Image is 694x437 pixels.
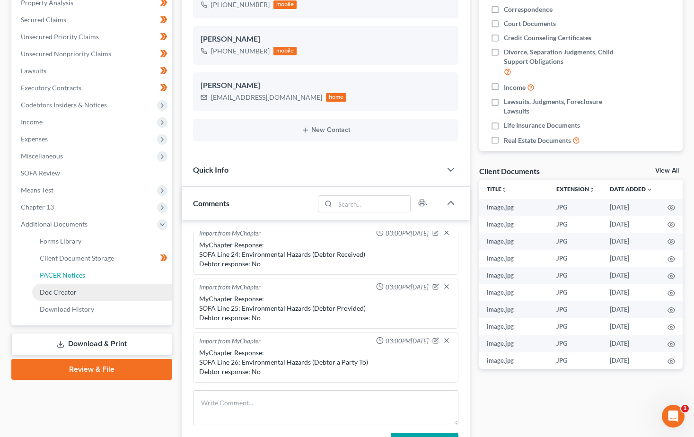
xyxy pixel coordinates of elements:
[549,267,602,284] td: JPG
[479,335,549,352] td: image.jpg
[504,150,624,169] span: Retirement, 401K, IRA, Pension, Annuities
[193,199,229,208] span: Comments
[479,233,549,250] td: image.jpg
[479,199,549,216] td: image.jpg
[11,359,172,380] a: Review & File
[201,126,451,134] button: New Contact
[13,165,172,182] a: SOFA Review
[21,33,99,41] span: Unsecured Priority Claims
[21,67,46,75] span: Lawsuits
[13,45,172,62] a: Unsecured Nonpriority Claims
[647,187,652,192] i: expand_more
[199,294,453,323] div: MyChapter Response: SOFA Line 25: Environmental Hazards (Debtor Provided) Debtor response: No
[199,348,453,376] div: MyChapter Response: SOFA Line 26: Environmental Hazards (Debtor a Party To) Debtor response: No
[501,187,507,192] i: unfold_more
[504,83,526,92] span: Income
[602,352,660,369] td: [DATE]
[40,254,114,262] span: Client Document Storage
[273,0,297,9] div: mobile
[40,271,85,279] span: PACER Notices
[13,28,172,45] a: Unsecured Priority Claims
[273,47,297,55] div: mobile
[549,301,602,318] td: JPG
[602,335,660,352] td: [DATE]
[479,267,549,284] td: image.jpg
[21,203,54,211] span: Chapter 13
[655,167,679,174] a: View All
[681,405,689,412] span: 1
[549,318,602,335] td: JPG
[479,166,540,176] div: Client Documents
[602,216,660,233] td: [DATE]
[602,301,660,318] td: [DATE]
[21,118,43,126] span: Income
[32,301,172,318] a: Download History
[556,185,595,192] a: Extensionunfold_more
[40,237,81,245] span: Forms Library
[21,16,66,24] span: Secured Claims
[40,288,77,296] span: Doc Creator
[13,62,172,79] a: Lawsuits
[549,352,602,369] td: JPG
[479,318,549,335] td: image.jpg
[504,47,624,66] span: Divorce, Separation Judgments, Child Support Obligations
[211,93,322,102] div: [EMAIL_ADDRESS][DOMAIN_NAME]
[386,283,429,292] span: 03:00PM[DATE]
[610,185,652,192] a: Date Added expand_more
[32,267,172,284] a: PACER Notices
[479,352,549,369] td: image.jpg
[487,185,507,192] a: Titleunfold_more
[504,5,553,14] span: Correspondence
[21,186,53,194] span: Means Test
[386,337,429,346] span: 03:00PM[DATE]
[479,216,549,233] td: image.jpg
[602,267,660,284] td: [DATE]
[602,318,660,335] td: [DATE]
[40,305,94,313] span: Download History
[335,196,411,212] input: Search...
[21,135,48,143] span: Expenses
[549,250,602,267] td: JPG
[602,199,660,216] td: [DATE]
[504,19,556,28] span: Court Documents
[326,93,347,102] div: home
[504,33,591,43] span: Credit Counseling Certificates
[549,284,602,301] td: JPG
[32,284,172,301] a: Doc Creator
[21,169,60,177] span: SOFA Review
[589,187,595,192] i: unfold_more
[21,101,107,109] span: Codebtors Insiders & Notices
[602,284,660,301] td: [DATE]
[504,97,624,116] span: Lawsuits, Judgments, Foreclosure Lawsuits
[201,80,451,91] div: [PERSON_NAME]
[13,11,172,28] a: Secured Claims
[549,216,602,233] td: JPG
[211,46,270,56] div: [PHONE_NUMBER]
[13,79,172,96] a: Executory Contracts
[549,199,602,216] td: JPG
[199,229,261,238] div: Import from MyChapter
[21,152,63,160] span: Miscellaneous
[21,50,111,58] span: Unsecured Nonpriority Claims
[201,34,451,45] div: [PERSON_NAME]
[662,405,685,428] iframe: Intercom live chat
[479,301,549,318] td: image.jpg
[199,283,261,292] div: Import from MyChapter
[21,84,81,92] span: Executory Contracts
[479,250,549,267] td: image.jpg
[549,233,602,250] td: JPG
[32,233,172,250] a: Forms Library
[504,136,571,145] span: Real Estate Documents
[602,250,660,267] td: [DATE]
[199,337,261,346] div: Import from MyChapter
[199,240,453,269] div: MyChapter Response: SOFA Line 24: Environmental Hazards (Debtor Received) Debtor response: No
[21,220,88,228] span: Additional Documents
[549,335,602,352] td: JPG
[386,229,429,238] span: 03:00PM[DATE]
[504,121,580,130] span: Life Insurance Documents
[193,165,228,174] span: Quick Info
[32,250,172,267] a: Client Document Storage
[602,233,660,250] td: [DATE]
[479,284,549,301] td: image.jpg
[11,333,172,355] a: Download & Print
